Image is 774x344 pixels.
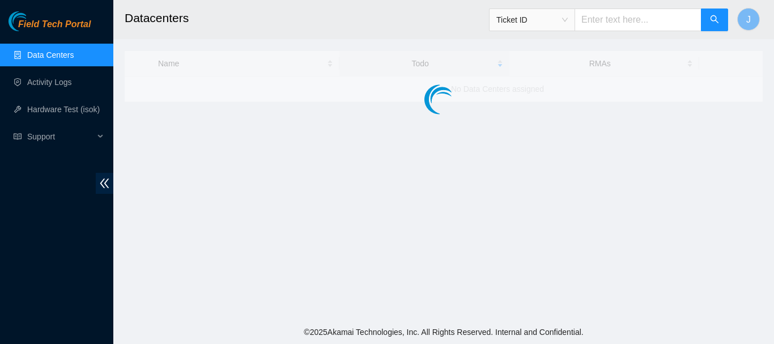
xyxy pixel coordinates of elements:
span: Field Tech Portal [18,19,91,30]
span: search [710,15,719,26]
button: search [701,9,728,31]
img: Akamai Technologies [8,11,57,31]
span: J [746,12,751,27]
button: J [737,8,760,31]
a: Activity Logs [27,78,72,87]
footer: © 2025 Akamai Technologies, Inc. All Rights Reserved. Internal and Confidential. [113,320,774,344]
span: read [14,133,22,141]
span: double-left [96,173,113,194]
a: Akamai TechnologiesField Tech Portal [8,20,91,35]
span: Ticket ID [496,11,568,28]
span: Support [27,125,94,148]
a: Hardware Test (isok) [27,105,100,114]
a: Data Centers [27,50,74,60]
input: Enter text here... [575,9,701,31]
